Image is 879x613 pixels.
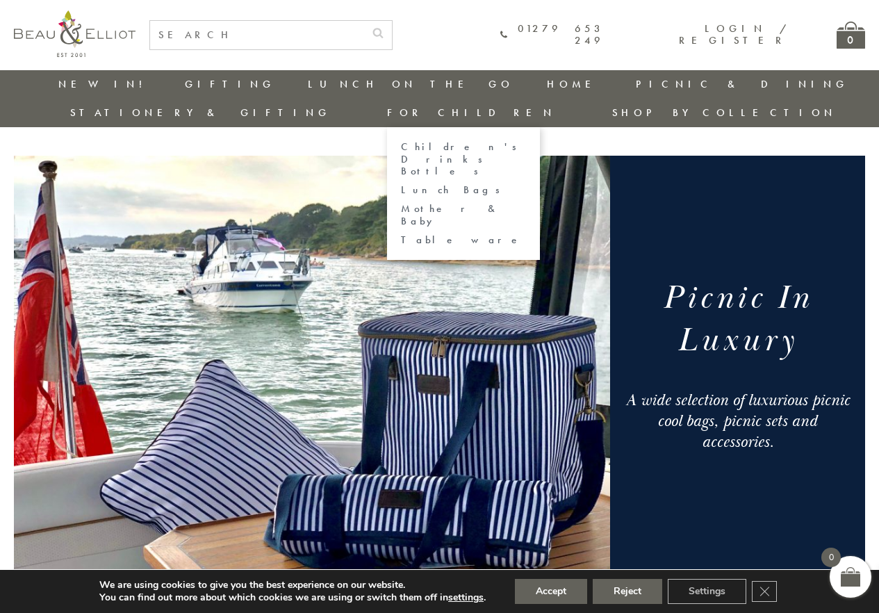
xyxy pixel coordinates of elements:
[185,77,275,91] a: Gifting
[612,106,837,120] a: Shop by collection
[448,591,484,604] button: settings
[837,22,865,49] a: 0
[14,156,610,573] img: Picnic cool bags. Family Luxury picnic sets cool bags Three Rivers luxury picnic set boating life
[99,591,486,604] p: You can find out more about which cookies we are using or switch them off in .
[752,581,777,602] button: Close GDPR Cookie Banner
[401,141,526,177] a: Children's Drinks Bottles
[821,548,841,567] span: 0
[547,77,602,91] a: Home
[387,106,556,120] a: For Children
[668,579,746,604] button: Settings
[623,277,853,362] h1: Picnic In Luxury
[150,21,364,49] input: SEARCH
[623,390,853,452] div: A wide selection of luxurious picnic cool bags, picnic sets and accessories.
[99,579,486,591] p: We are using cookies to give you the best experience on our website.
[401,234,526,246] a: Tableware
[593,579,662,604] button: Reject
[500,23,604,47] a: 01279 653 249
[636,77,848,91] a: Picnic & Dining
[515,579,587,604] button: Accept
[14,10,135,57] img: logo
[308,77,514,91] a: Lunch On The Go
[401,203,526,227] a: Mother & Baby
[401,184,526,196] a: Lunch Bags
[70,106,331,120] a: Stationery & Gifting
[58,77,151,91] a: New in!
[679,22,788,47] a: Login / Register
